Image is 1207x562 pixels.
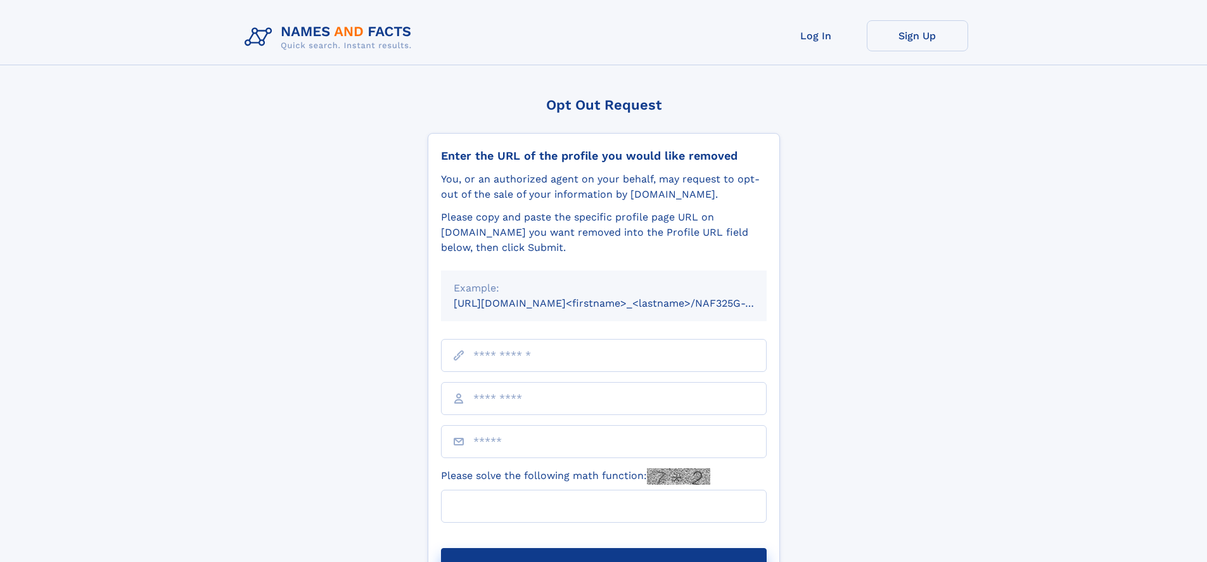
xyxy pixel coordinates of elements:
[441,172,767,202] div: You, or an authorized agent on your behalf, may request to opt-out of the sale of your informatio...
[441,149,767,163] div: Enter the URL of the profile you would like removed
[428,97,780,113] div: Opt Out Request
[441,468,710,485] label: Please solve the following math function:
[239,20,422,54] img: Logo Names and Facts
[765,20,867,51] a: Log In
[867,20,968,51] a: Sign Up
[441,210,767,255] div: Please copy and paste the specific profile page URL on [DOMAIN_NAME] you want removed into the Pr...
[454,281,754,296] div: Example:
[454,297,791,309] small: [URL][DOMAIN_NAME]<firstname>_<lastname>/NAF325G-xxxxxxxx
